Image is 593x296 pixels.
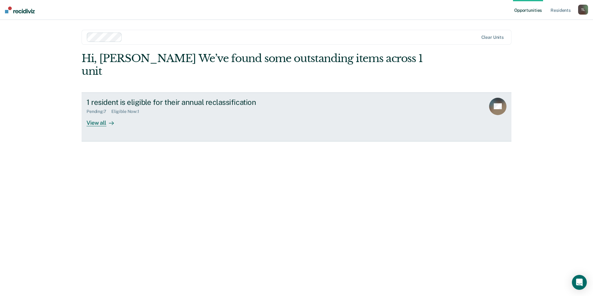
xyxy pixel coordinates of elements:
div: 1 resident is eligible for their annual reclassification [87,98,304,107]
div: Hi, [PERSON_NAME] We’ve found some outstanding items across 1 unit [82,52,426,78]
div: Pending : 7 [87,109,111,114]
button: TL [578,5,588,15]
div: View all [87,114,121,126]
div: Clear units [481,35,504,40]
div: T L [578,5,588,15]
a: 1 resident is eligible for their annual reclassificationPending:7Eligible Now:1View all [82,92,511,141]
img: Recidiviz [5,7,35,13]
div: Open Intercom Messenger [572,275,587,290]
div: Eligible Now : 1 [111,109,144,114]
